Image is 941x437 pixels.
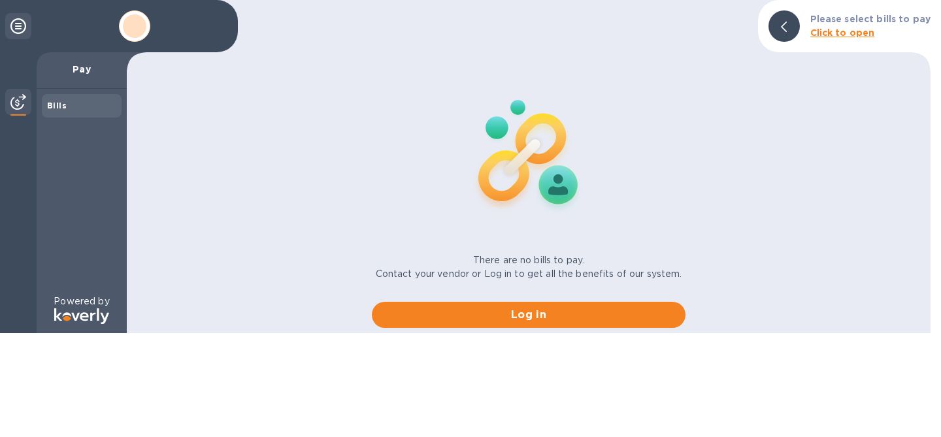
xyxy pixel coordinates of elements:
[810,14,931,24] b: Please select bills to pay
[54,308,109,324] img: Logo
[382,307,675,323] span: Log in
[810,27,875,38] b: Click to open
[47,63,116,76] p: Pay
[54,295,109,308] p: Powered by
[376,253,682,281] p: There are no bills to pay. Contact your vendor or Log in to get all the benefits of our system.
[47,101,67,110] b: Bills
[372,302,685,328] button: Log in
